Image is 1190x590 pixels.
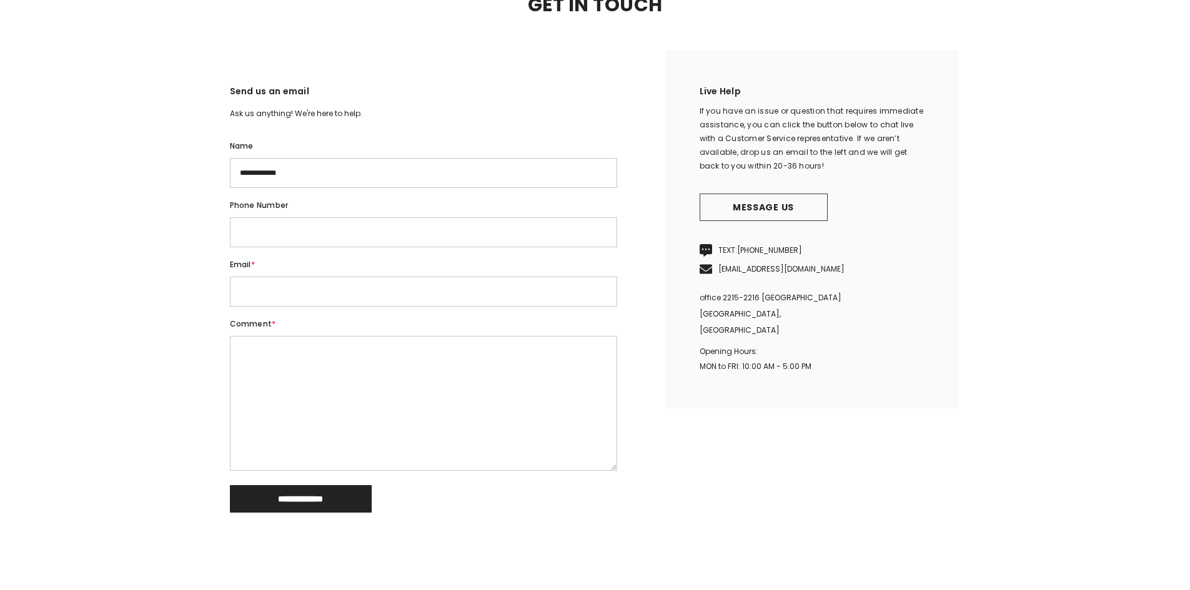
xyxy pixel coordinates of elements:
label: Email [230,258,617,272]
h2: Live Help [700,84,925,104]
h3: Send us an email [230,84,617,107]
p: Ask us anything! We're here to help. [230,107,617,120]
label: Comment [230,317,617,331]
span: TEXT: [718,245,802,255]
a: [EMAIL_ADDRESS][DOMAIN_NAME] [718,263,845,274]
label: Name [230,139,617,153]
p: office 2215-2216 [GEOGRAPHIC_DATA] [GEOGRAPHIC_DATA], [GEOGRAPHIC_DATA] [700,290,925,338]
p: Opening Hours: MON to FRI: 10:00 AM - 5:00 PM [700,344,925,374]
div: If you have an issue or question that requires immediate assistance, you can click the button bel... [700,104,925,173]
a: Message us [700,194,828,221]
label: Phone number [230,199,617,212]
a: [PHONE_NUMBER] [737,245,802,255]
